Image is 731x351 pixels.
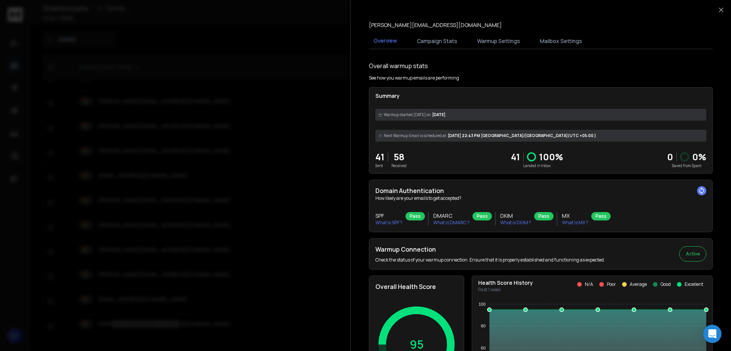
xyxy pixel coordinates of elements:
p: Past 1 week [478,287,533,293]
h1: Overall warmup stats [369,61,428,70]
p: Received [391,163,407,169]
p: 58 [391,151,407,163]
p: Excellent [685,281,703,287]
button: Campaign Stats [412,33,462,49]
div: Pass [405,212,425,220]
p: What is DMARC ? [433,220,469,226]
p: What is DKIM ? [500,220,531,226]
p: [PERSON_NAME][EMAIL_ADDRESS][DOMAIN_NAME] [369,21,502,29]
h3: DKIM [500,212,531,220]
h2: Domain Authentication [375,186,706,195]
p: Poor [607,281,616,287]
p: Sent [375,163,385,169]
p: 41 [511,151,520,163]
h3: MX [562,212,588,220]
p: See how you warmup emails are performing [369,75,459,81]
p: 100 % [539,151,563,163]
p: Landed in Inbox [511,163,563,169]
div: Pass [472,212,492,220]
button: Overview [369,32,402,50]
p: What is SPF ? [375,220,402,226]
button: Active [679,246,706,262]
p: Saved from Spam [667,163,706,169]
button: Warmup Settings [472,33,525,49]
strong: 0 [667,150,673,163]
tspan: 80 [481,324,485,328]
p: Summary [375,92,706,100]
h3: SPF [375,212,402,220]
div: Pass [591,212,611,220]
tspan: 100 [479,302,485,306]
h2: Warmup Connection [375,245,605,254]
div: [DATE] 22:43 PM [GEOGRAPHIC_DATA]/[GEOGRAPHIC_DATA] (UTC +05:00 ) [375,130,706,142]
div: Pass [534,212,554,220]
span: Warmup started [DATE] on [384,112,431,118]
p: 0 % [692,151,706,163]
p: Average [630,281,647,287]
p: N/A [585,281,593,287]
tspan: 60 [481,346,485,350]
p: Health Score History [478,279,533,287]
p: Good [661,281,671,287]
div: Open Intercom Messenger [703,325,721,343]
p: 41 [375,151,385,163]
span: Next Warmup Email is scheduled at [384,133,446,139]
p: Check the status of your warmup connection. Ensure that it is properly established and functionin... [375,257,605,263]
h2: Overall Health Score [375,282,458,291]
button: Mailbox Settings [535,33,587,49]
h3: DMARC [433,212,469,220]
p: What is MX ? [562,220,588,226]
p: How likely are your emails to get accepted? [375,195,706,201]
div: [DATE] [375,109,706,121]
